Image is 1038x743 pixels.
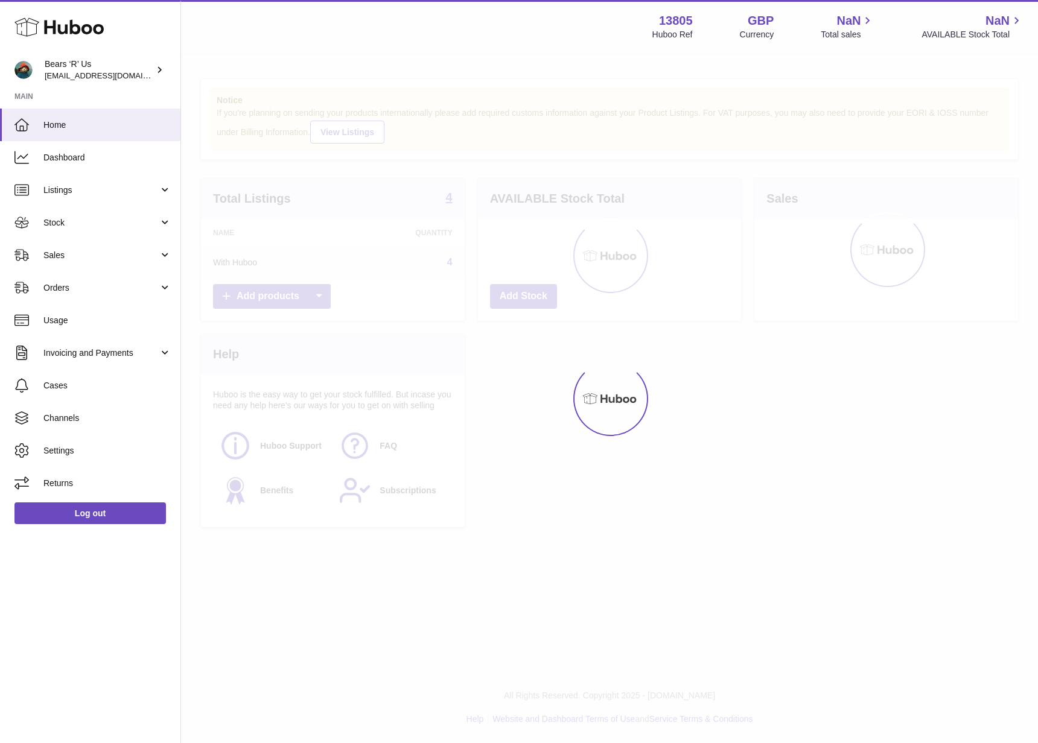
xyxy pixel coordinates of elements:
span: Returns [43,478,171,489]
div: Currency [740,29,774,40]
strong: 13805 [659,13,693,29]
span: Usage [43,315,171,326]
a: NaN Total sales [821,13,874,40]
span: Dashboard [43,152,171,163]
span: Channels [43,413,171,424]
div: Huboo Ref [652,29,693,40]
span: [EMAIL_ADDRESS][DOMAIN_NAME] [45,71,177,80]
span: Total sales [821,29,874,40]
span: Invoicing and Payments [43,347,159,359]
div: Bears ‘R’ Us [45,58,153,81]
span: Listings [43,185,159,196]
span: Orders [43,282,159,294]
span: Sales [43,250,159,261]
span: Cases [43,380,171,391]
a: NaN AVAILABLE Stock Total [922,13,1024,40]
span: Stock [43,217,159,229]
a: Log out [14,502,166,524]
span: Home [43,119,171,131]
span: AVAILABLE Stock Total [922,29,1024,40]
span: NaN [836,13,861,29]
img: bears-r-us@huboo.com [14,61,33,79]
span: Settings [43,445,171,457]
strong: GBP [748,13,774,29]
span: NaN [985,13,1010,29]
